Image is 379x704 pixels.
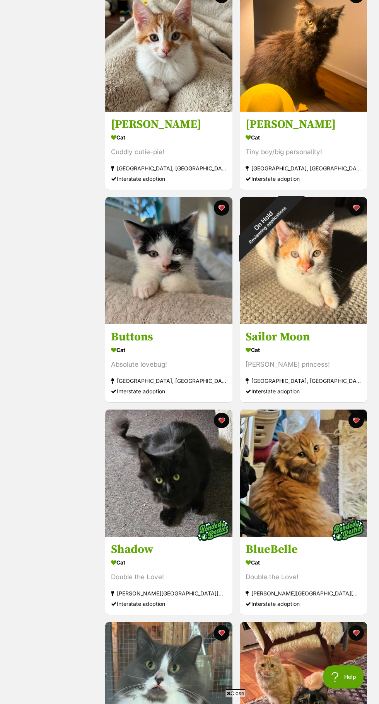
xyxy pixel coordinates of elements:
iframe: Help Scout Beacon - Open [323,665,364,689]
div: [PERSON_NAME][GEOGRAPHIC_DATA][PERSON_NAME], [GEOGRAPHIC_DATA] [246,588,361,599]
div: [GEOGRAPHIC_DATA], [GEOGRAPHIC_DATA] [246,376,361,386]
div: [GEOGRAPHIC_DATA], [GEOGRAPHIC_DATA] [246,163,361,173]
div: Cat [111,344,227,355]
div: [PERSON_NAME] princess! [246,359,361,370]
button: favourite [348,200,364,216]
div: Interstate adoption [111,386,227,396]
h3: BlueBelle [246,542,361,557]
div: Double the Love! [246,572,361,582]
div: Interstate adoption [246,386,361,396]
div: Absolute lovebug! [111,359,227,370]
div: Tiny boy/big personality! [246,147,361,157]
img: Buttons [105,197,232,324]
a: [PERSON_NAME] Cat Cuddly cutie-pie! [GEOGRAPHIC_DATA], [GEOGRAPHIC_DATA] Interstate adoption favo... [105,111,232,190]
span: Close [225,689,246,697]
span: Reviewing applications [248,205,287,245]
h3: Sailor Moon [246,330,361,344]
button: favourite [214,200,229,216]
img: Sailor Moon [240,197,367,324]
img: bonded besties [194,511,232,549]
button: favourite [348,625,364,641]
div: [PERSON_NAME][GEOGRAPHIC_DATA][PERSON_NAME], [GEOGRAPHIC_DATA] [111,588,227,599]
div: Interstate adoption [246,599,361,609]
div: Cat [246,132,361,143]
a: BlueBelle Cat Double the Love! [PERSON_NAME][GEOGRAPHIC_DATA][PERSON_NAME], [GEOGRAPHIC_DATA] Int... [240,536,367,615]
a: Sailor Moon Cat [PERSON_NAME] princess! [GEOGRAPHIC_DATA], [GEOGRAPHIC_DATA] Interstate adoption ... [240,324,367,402]
div: Cat [111,557,227,568]
button: favourite [214,625,229,641]
div: [GEOGRAPHIC_DATA], [GEOGRAPHIC_DATA] [111,376,227,386]
div: Double the Love! [111,572,227,582]
a: On HoldReviewing applications [240,318,367,325]
div: [GEOGRAPHIC_DATA], [GEOGRAPHIC_DATA] [111,163,227,173]
img: Shadow [105,410,232,537]
div: Cat [246,557,361,568]
a: Shadow Cat Double the Love! [PERSON_NAME][GEOGRAPHIC_DATA][PERSON_NAME], [GEOGRAPHIC_DATA] Inters... [105,536,232,615]
h3: [PERSON_NAME] [246,117,361,132]
div: Interstate adoption [111,173,227,184]
img: BlueBelle [240,410,367,537]
div: Cuddly cutie-pie! [111,147,227,157]
a: Buttons Cat Absolute lovebug! [GEOGRAPHIC_DATA], [GEOGRAPHIC_DATA] Interstate adoption favourite [105,324,232,402]
a: [PERSON_NAME] Cat Tiny boy/big personality! [GEOGRAPHIC_DATA], [GEOGRAPHIC_DATA] Interstate adopt... [240,111,367,190]
img: bonded besties [328,511,367,549]
div: Interstate adoption [246,173,361,184]
div: Interstate adoption [111,599,227,609]
button: favourite [214,413,229,428]
h3: Buttons [111,330,227,344]
h3: [PERSON_NAME] [111,117,227,132]
button: favourite [348,413,364,428]
div: Cat [111,132,227,143]
div: On Hold [222,180,308,265]
h3: Shadow [111,542,227,557]
div: Cat [246,344,361,355]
